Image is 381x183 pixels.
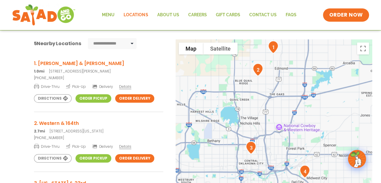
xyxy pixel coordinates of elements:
[281,8,301,22] a: FAQs
[92,144,113,149] span: Delivery
[12,3,75,27] img: new-SAG-logo-768×292
[34,143,60,149] span: Drive-Thru
[66,83,86,89] span: Pick-Up
[329,11,363,19] span: ORDER NOW
[34,60,163,74] a: 1. [PERSON_NAME] & [PERSON_NAME] 1.0mi[STREET_ADDRESS][PERSON_NAME]
[115,94,154,103] a: Order Delivery
[211,8,244,22] a: GIFT CARDS
[66,143,86,149] span: Pick-Up
[243,139,259,157] div: 3
[34,75,163,81] a: [PHONE_NUMBER]
[34,83,60,89] span: Drive-Thru
[34,119,163,134] a: 2. Western & 164th 2.7mi[STREET_ADDRESS][US_STATE]
[297,163,312,180] div: 4
[34,69,45,74] strong: 1.0mi
[250,61,266,79] div: 2
[97,8,301,22] nav: Menu
[75,94,111,103] a: Order Pickup
[34,129,163,134] p: [STREET_ADDRESS][US_STATE]
[179,42,203,54] button: Show street map
[349,150,365,167] img: wpChatIcon
[152,8,183,22] a: About Us
[97,8,119,22] a: Menu
[34,142,163,149] a: Drive-Thru Pick-Up Delivery Details
[34,69,163,74] p: [STREET_ADDRESS][PERSON_NAME]
[34,94,72,103] a: Directions
[119,8,152,22] a: Locations
[119,144,131,149] span: Details
[244,8,281,22] a: Contact Us
[34,82,163,89] a: Drive-Thru Pick-Up Delivery Details
[34,129,45,134] strong: 2.7mi
[266,38,281,56] div: 1
[183,8,211,22] a: Careers
[119,84,131,89] span: Details
[34,60,163,67] h3: 1. [PERSON_NAME] & [PERSON_NAME]
[92,84,113,89] span: Delivery
[34,40,81,47] div: Nearby Locations
[34,119,163,127] h3: 2. Western & 164th
[323,8,369,22] a: ORDER NOW
[34,154,72,163] a: Directions
[75,154,111,163] a: Order Pickup
[115,154,154,163] a: Order Delivery
[34,40,37,47] span: 5
[203,42,238,54] button: Show satellite imagery
[357,42,369,54] button: Toggle fullscreen view
[34,135,163,141] a: [PHONE_NUMBER]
